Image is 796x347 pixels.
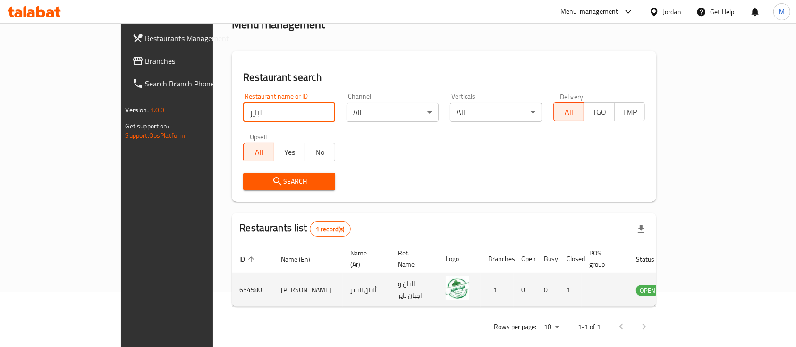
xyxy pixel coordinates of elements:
[584,102,615,121] button: TGO
[540,320,563,334] div: Rows per page:
[343,273,390,307] td: ألبان الباير
[305,143,336,161] button: No
[126,129,186,142] a: Support.OpsPlatform
[239,254,257,265] span: ID
[243,103,335,122] input: Search for restaurant name or ID..
[514,273,536,307] td: 0
[273,273,343,307] td: [PERSON_NAME]
[553,102,584,121] button: All
[243,70,645,85] h2: Restaurant search
[481,245,514,273] th: Branches
[589,247,617,270] span: POS group
[239,221,350,237] h2: Restaurants list
[309,145,332,159] span: No
[481,273,514,307] td: 1
[243,173,335,190] button: Search
[243,143,274,161] button: All
[125,50,254,72] a: Branches
[578,321,601,333] p: 1-1 of 1
[347,103,439,122] div: All
[446,276,469,300] img: Alban Albayer
[232,17,325,32] h2: Menu management
[350,247,379,270] span: Name (Ar)
[559,245,582,273] th: Closed
[390,273,438,307] td: البان و اجبان باير
[636,254,667,265] span: Status
[558,105,581,119] span: All
[310,221,351,237] div: Total records count
[251,176,328,187] span: Search
[145,55,246,67] span: Branches
[310,225,350,234] span: 1 record(s)
[494,321,536,333] p: Rows per page:
[630,218,652,240] div: Export file
[145,78,246,89] span: Search Branch Phone
[618,105,642,119] span: TMP
[663,7,681,17] div: Jordan
[247,145,271,159] span: All
[126,120,169,132] span: Get support on:
[779,7,785,17] span: M
[150,104,165,116] span: 1.0.0
[559,273,582,307] td: 1
[536,245,559,273] th: Busy
[274,143,305,161] button: Yes
[588,105,611,119] span: TGO
[125,27,254,50] a: Restaurants Management
[438,245,481,273] th: Logo
[232,245,711,307] table: enhanced table
[145,33,246,44] span: Restaurants Management
[281,254,322,265] span: Name (En)
[636,285,659,296] span: OPEN
[398,247,427,270] span: Ref. Name
[450,103,542,122] div: All
[125,72,254,95] a: Search Branch Phone
[126,104,149,116] span: Version:
[514,245,536,273] th: Open
[536,273,559,307] td: 0
[278,145,301,159] span: Yes
[250,133,267,140] label: Upsell
[560,6,618,17] div: Menu-management
[614,102,645,121] button: TMP
[560,93,584,100] label: Delivery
